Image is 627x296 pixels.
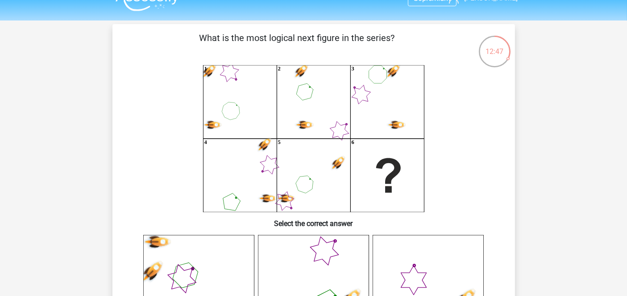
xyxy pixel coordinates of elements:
text: 5 [278,140,280,146]
div: 12:47 [478,35,511,57]
text: 2 [278,66,280,72]
p: What is the most logical next figure in the series? [127,31,467,58]
text: 4 [204,140,207,146]
text: 1 [204,66,207,72]
text: 6 [351,140,354,146]
h6: Select the correct answer [127,212,501,228]
text: 3 [351,66,354,72]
